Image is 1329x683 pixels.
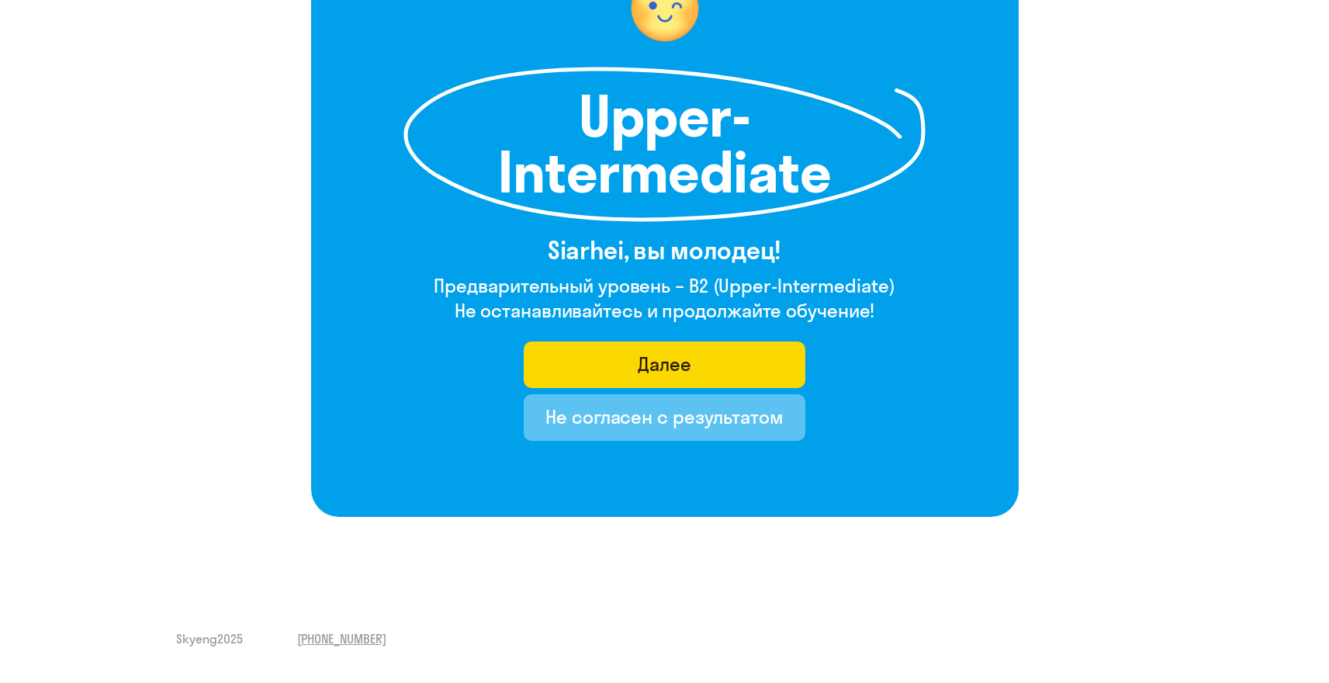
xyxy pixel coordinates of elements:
[434,273,895,298] h4: Предварительный уровень – B2 (Upper-Intermediate)
[434,298,895,323] h4: Не останавливайтесь и продолжайте обучение!
[297,630,386,647] a: [PHONE_NUMBER]
[176,630,243,647] span: Skyeng 2025
[545,404,784,429] div: Не согласен с результатом
[434,234,895,265] h3: Siarhei, вы молодец!
[638,352,691,376] div: Далее
[524,394,805,441] button: Не согласен с результатом
[486,88,843,200] h1: Upper-Intermediate
[524,341,805,388] button: Далее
